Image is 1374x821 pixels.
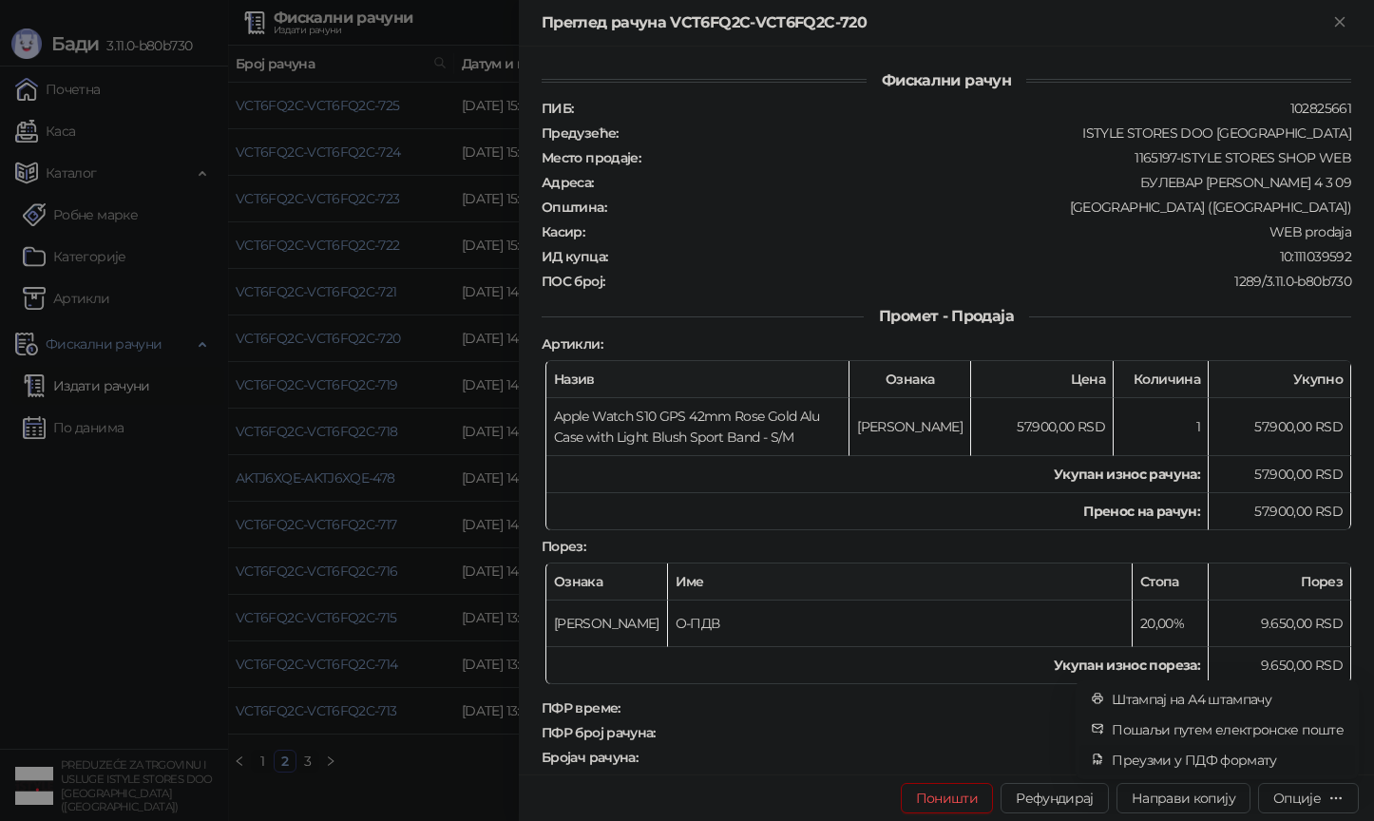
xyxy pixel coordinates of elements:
[1209,361,1351,398] th: Укупно
[546,361,849,398] th: Назив
[1209,601,1351,647] td: 9.650,00 RSD
[1133,563,1209,601] th: Стопа
[1209,563,1351,601] th: Порез
[542,223,584,240] strong: Касир :
[1209,398,1351,456] td: 57.900,00 RSD
[1112,750,1344,771] span: Преузми у ПДФ формату
[542,749,638,766] strong: Бројач рачуна :
[542,538,585,555] strong: Порез :
[622,699,1353,716] div: [DATE] 14:53:19
[575,100,1353,117] div: 102825661
[849,361,971,398] th: Ознака
[546,601,668,647] td: [PERSON_NAME]
[1133,601,1209,647] td: 20,00%
[1114,398,1209,456] td: 1
[586,223,1353,240] div: WEB prodaja
[1273,790,1321,807] div: Опције
[542,124,619,142] strong: Предузеће :
[1054,466,1200,483] strong: Укупан износ рачуна :
[546,398,849,456] td: Apple Watch S10 GPS 42mm Rose Gold Alu Case with Light Blush Sport Band - S/M
[864,307,1029,325] span: Промет - Продаја
[596,174,1353,191] div: БУЛЕВАР [PERSON_NAME] 4 3 09
[1112,689,1344,710] span: Штампај на А4 штампачу
[1116,783,1250,813] button: Направи копију
[1132,790,1235,807] span: Направи копију
[867,71,1026,89] span: Фискални рачун
[542,248,607,265] strong: ИД купца :
[608,199,1353,216] div: [GEOGRAPHIC_DATA] ([GEOGRAPHIC_DATA])
[971,398,1114,456] td: 57.900,00 RSD
[1083,503,1200,520] strong: Пренос на рачун :
[1258,783,1359,813] button: Опције
[542,199,606,216] strong: Општина :
[1209,493,1351,530] td: 57.900,00 RSD
[849,398,971,456] td: [PERSON_NAME]
[542,699,620,716] strong: ПФР време :
[620,124,1353,142] div: ISTYLE STORES DOO [GEOGRAPHIC_DATA]
[1112,719,1344,740] span: Пошаљи путем електронске поште
[542,174,594,191] strong: Адреса :
[1001,783,1109,813] button: Рефундирај
[1209,647,1351,684] td: 9.650,00 RSD
[1114,361,1209,398] th: Количина
[542,724,656,741] strong: ПФР број рачуна :
[1328,11,1351,34] button: Close
[1209,456,1351,493] td: 57.900,00 RSD
[639,749,1353,766] div: 716/720ПП
[546,563,668,601] th: Ознака
[668,563,1133,601] th: Име
[542,335,602,353] strong: Артикли :
[542,11,1328,34] div: Преглед рачуна VCT6FQ2C-VCT6FQ2C-720
[542,100,573,117] strong: ПИБ :
[542,149,640,166] strong: Место продаје :
[542,273,604,290] strong: ПОС број :
[1054,657,1200,674] strong: Укупан износ пореза:
[658,724,1353,741] div: VCT6FQ2C-VCT6FQ2C-720
[606,273,1353,290] div: 1289/3.11.0-b80b730
[668,601,1133,647] td: О-ПДВ
[609,248,1353,265] div: 10:111039592
[971,361,1114,398] th: Цена
[901,783,994,813] button: Поништи
[642,149,1353,166] div: 1165197-ISTYLE STORES SHOP WEB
